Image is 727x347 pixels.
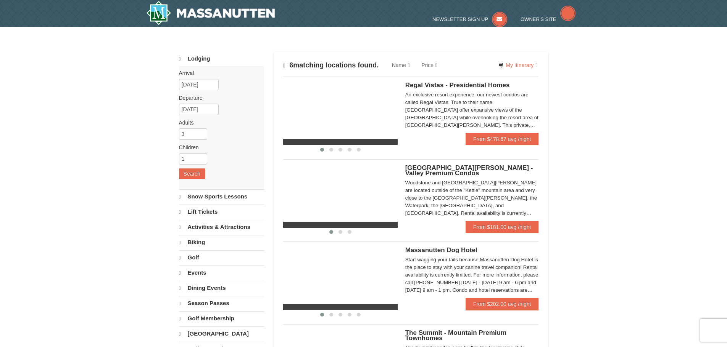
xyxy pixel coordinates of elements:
[179,311,264,326] a: Golf Membership
[466,221,539,233] a: From $181.00 avg /night
[179,220,264,234] a: Activities & Attractions
[405,91,539,129] div: An exclusive resort experience, our newest condos are called Regal Vistas. True to their name, [G...
[466,133,539,145] a: From $478.67 avg /night
[493,59,542,71] a: My Itinerary
[179,119,258,126] label: Adults
[179,326,264,341] a: [GEOGRAPHIC_DATA]
[405,179,539,217] div: Woodstone and [GEOGRAPHIC_DATA][PERSON_NAME] are located outside of the "Kettle" mountain area an...
[179,189,264,204] a: Snow Sports Lessons
[146,1,275,25] img: Massanutten Resort Logo
[179,265,264,280] a: Events
[179,168,205,179] button: Search
[179,250,264,265] a: Golf
[416,58,443,73] a: Price
[146,1,275,25] a: Massanutten Resort
[405,246,477,254] span: Massanutten Dog Hotel
[179,52,264,66] a: Lodging
[179,69,258,77] label: Arrival
[179,144,258,151] label: Children
[179,205,264,219] a: Lift Tickets
[289,61,293,69] span: 6
[386,58,416,73] a: Name
[521,16,575,22] a: Owner's Site
[432,16,488,22] span: Newsletter Sign Up
[466,298,539,310] a: From $202.00 avg /night
[283,61,379,69] h4: matching locations found.
[179,296,264,310] a: Season Passes
[405,82,510,89] span: Regal Vistas - Presidential Homes
[405,164,533,177] span: [GEOGRAPHIC_DATA][PERSON_NAME] - Valley Premium Condos
[405,256,539,294] div: Start wagging your tails because Massanutten Dog Hotel is the place to stay with your canine trav...
[179,94,258,102] label: Departure
[179,235,264,249] a: Biking
[179,281,264,295] a: Dining Events
[405,329,506,342] span: The Summit - Mountain Premium Townhomes
[432,16,507,22] a: Newsletter Sign Up
[521,16,556,22] span: Owner's Site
